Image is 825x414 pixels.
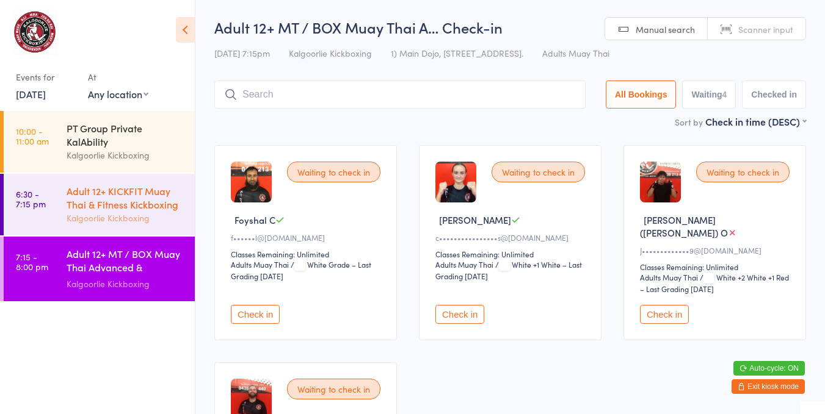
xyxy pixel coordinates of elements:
[67,121,184,148] div: PT Group Private KalAbility
[12,9,57,55] img: Kalgoorlie Kickboxing
[705,115,806,128] div: Check in time (DESC)
[231,249,384,259] div: Classes Remaining: Unlimited
[88,67,148,87] div: At
[16,126,49,146] time: 10:00 - 11:00 am
[214,47,270,59] span: [DATE] 7:15pm
[542,47,609,59] span: Adults Muay Thai
[16,189,46,209] time: 6:30 - 7:15 pm
[738,23,793,35] span: Scanner input
[214,17,806,37] h2: Adult 12+ MT / BOX Muay Thai A… Check-in
[234,213,275,226] span: Foyshal C
[67,148,184,162] div: Kalgoorlie Kickboxing
[435,305,484,324] button: Check in
[391,47,523,59] span: 1) Main Dojo, [STREET_ADDRESS].
[231,305,280,324] button: Check in
[16,252,48,271] time: 7:15 - 8:00 pm
[732,379,805,394] button: Exit kiosk mode
[640,272,698,282] div: Adults Muay Thai
[640,305,689,324] button: Check in
[67,277,184,291] div: Kalgoorlie Kickboxing
[231,162,272,202] img: image1756205489.png
[435,162,476,202] img: image1732099010.png
[733,361,805,376] button: Auto-cycle: ON
[4,237,195,301] a: 7:15 -8:00 pmAdult 12+ MT / BOX Muay Thai Advanced & SPARRINGKalgoorlie Kickboxing
[231,232,384,243] div: f••••••l@[DOMAIN_NAME]
[287,162,380,182] div: Waiting to check in
[696,162,790,182] div: Waiting to check in
[435,259,493,269] div: Adults Muay Thai
[214,80,586,109] input: Search
[67,184,184,211] div: Adult 12+ KICKFIT Muay Thai & Fitness Kickboxing
[435,232,589,243] div: c••••••••••••••••s@[DOMAIN_NAME]
[289,47,372,59] span: Kalgoorlie Kickboxing
[4,111,195,173] a: 10:00 -11:00 amPT Group Private KalAbilityKalgoorlie Kickboxing
[231,259,289,269] div: Adults Muay Thai
[16,87,46,101] a: [DATE]
[636,23,695,35] span: Manual search
[640,162,681,202] img: image1748949611.png
[682,80,736,109] button: Waiting4
[606,80,677,109] button: All Bookings
[722,90,727,99] div: 4
[88,87,148,101] div: Any location
[492,162,585,182] div: Waiting to check in
[675,116,703,128] label: Sort by
[640,262,793,272] div: Classes Remaining: Unlimited
[67,211,184,225] div: Kalgoorlie Kickboxing
[640,213,728,239] span: [PERSON_NAME] ([PERSON_NAME]) O
[742,80,806,109] button: Checked in
[439,213,511,226] span: [PERSON_NAME]
[67,247,184,277] div: Adult 12+ MT / BOX Muay Thai Advanced & SPARRING
[435,249,589,259] div: Classes Remaining: Unlimited
[640,245,793,255] div: J•••••••••••••9@[DOMAIN_NAME]
[16,67,76,87] div: Events for
[4,174,195,235] a: 6:30 -7:15 pmAdult 12+ KICKFIT Muay Thai & Fitness KickboxingKalgoorlie Kickboxing
[287,379,380,399] div: Waiting to check in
